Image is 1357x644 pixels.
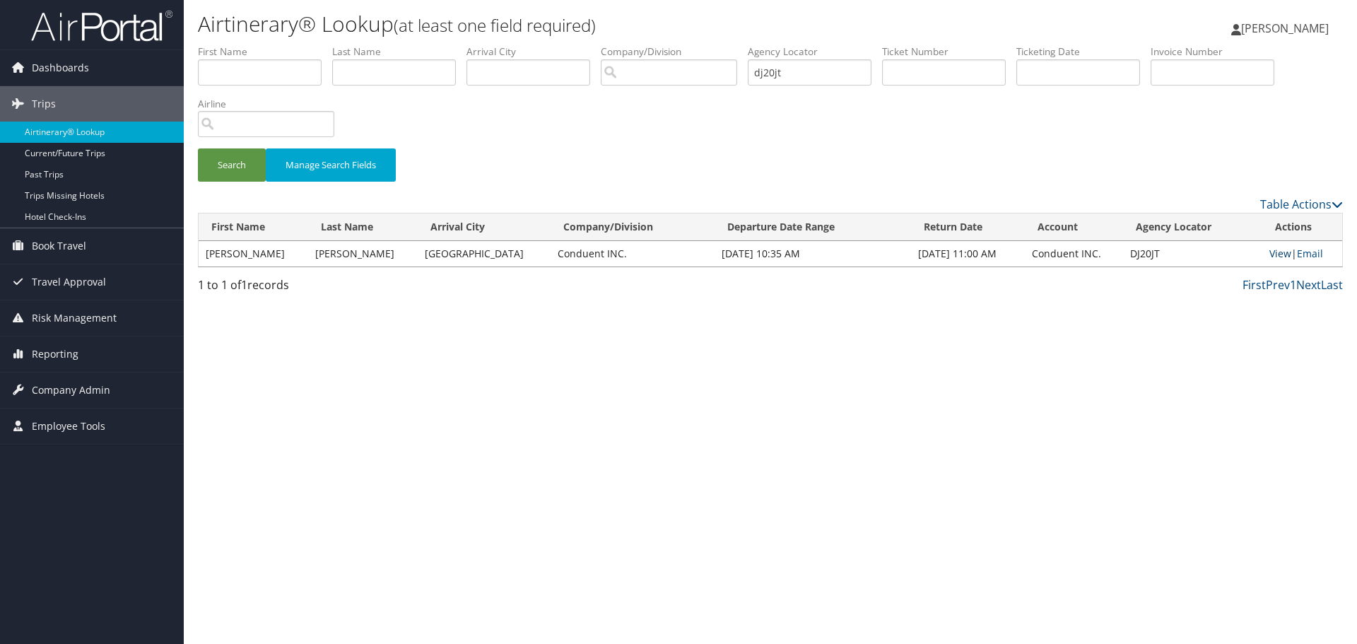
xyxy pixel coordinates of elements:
[551,213,714,241] th: Company/Division
[198,45,332,59] label: First Name
[1290,277,1296,293] a: 1
[748,45,882,59] label: Agency Locator
[1025,213,1123,241] th: Account: activate to sort column ascending
[198,276,469,300] div: 1 to 1 of records
[199,213,308,241] th: First Name: activate to sort column ascending
[32,409,105,444] span: Employee Tools
[32,86,56,122] span: Trips
[551,241,714,267] td: Conduent INC.
[32,373,110,408] span: Company Admin
[199,241,308,267] td: [PERSON_NAME]
[1151,45,1285,59] label: Invoice Number
[911,213,1025,241] th: Return Date: activate to sort column ascending
[198,148,266,182] button: Search
[1231,7,1343,49] a: [PERSON_NAME]
[1262,241,1342,267] td: |
[1123,213,1262,241] th: Agency Locator: activate to sort column ascending
[31,9,172,42] img: airportal-logo.png
[241,277,247,293] span: 1
[32,228,86,264] span: Book Travel
[601,45,748,59] label: Company/Division
[1296,277,1321,293] a: Next
[1243,277,1266,293] a: First
[1260,197,1343,212] a: Table Actions
[198,9,961,39] h1: Airtinerary® Lookup
[882,45,1016,59] label: Ticket Number
[1297,247,1323,260] a: Email
[1262,213,1342,241] th: Actions
[1016,45,1151,59] label: Ticketing Date
[715,213,911,241] th: Departure Date Range: activate to sort column ascending
[1269,247,1291,260] a: View
[911,241,1025,267] td: [DATE] 11:00 AM
[1266,277,1290,293] a: Prev
[266,148,396,182] button: Manage Search Fields
[32,50,89,86] span: Dashboards
[394,13,596,37] small: (at least one field required)
[32,264,106,300] span: Travel Approval
[198,97,345,111] label: Airline
[418,213,551,241] th: Arrival City: activate to sort column ascending
[332,45,466,59] label: Last Name
[1123,241,1262,267] td: DJ20JT
[1321,277,1343,293] a: Last
[308,213,418,241] th: Last Name: activate to sort column ascending
[715,241,911,267] td: [DATE] 10:35 AM
[466,45,601,59] label: Arrival City
[1241,21,1329,36] span: [PERSON_NAME]
[32,300,117,336] span: Risk Management
[418,241,551,267] td: [GEOGRAPHIC_DATA]
[308,241,418,267] td: [PERSON_NAME]
[32,336,78,372] span: Reporting
[1025,241,1123,267] td: Conduent INC.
